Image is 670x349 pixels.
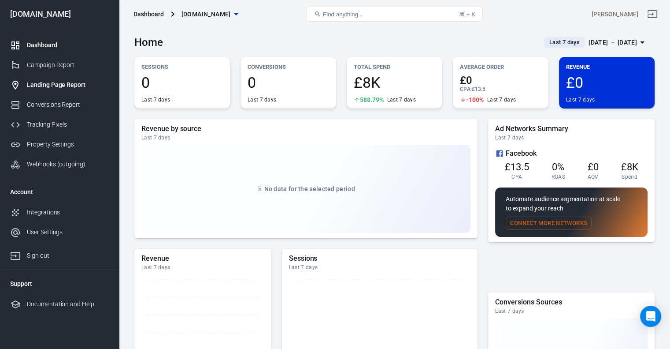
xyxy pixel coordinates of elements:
[3,35,116,55] a: Dashboard
[621,161,638,173] span: £8K
[27,120,109,129] div: Tracking Pixels
[27,300,109,309] div: Documentation and Help
[141,75,223,90] span: 0
[133,10,164,19] div: Dashboard
[27,100,109,109] div: Conversions Report
[289,264,471,271] div: Last 7 days
[387,96,416,103] div: Last 7 days
[511,173,522,180] span: CPA
[354,75,435,90] span: £8K
[3,115,116,135] a: Tracking Pixels
[181,9,231,20] span: stevedoran.co.uk
[3,154,116,174] a: Webhooks (outgoing)
[3,135,116,154] a: Property Settings
[460,75,541,86] span: £0
[3,273,116,294] li: Support
[588,173,599,180] span: AOV
[552,173,565,180] span: ROAS
[289,254,471,263] h5: Sessions
[141,264,264,271] div: Last 7 days
[354,62,435,71] p: Total Spend
[566,62,648,71] p: Revenue
[3,75,116,95] a: Landing Page Report
[460,86,472,92] span: CPA :
[27,228,109,237] div: User Settings
[552,161,564,173] span: 0%
[141,134,470,141] div: Last 7 days
[546,38,583,47] span: Last 7 days
[495,124,648,133] h5: Ad Networks Summary
[640,306,661,327] div: Open Intercom Messenger
[141,124,470,133] h5: Revenue by source
[141,96,170,103] div: Last 7 days
[3,10,116,18] div: [DOMAIN_NAME]
[642,4,663,25] a: Sign out
[566,75,648,90] span: £0
[27,41,109,50] div: Dashboard
[3,203,116,222] a: Integrations
[459,11,475,18] div: ⌘ + K
[141,62,223,71] p: Sessions
[506,195,637,213] p: Automate audience segmentation at scale to expand your reach
[3,242,116,266] a: Sign out
[495,298,648,307] h5: Conversions Sources
[506,217,592,230] button: Connect More Networks
[3,181,116,203] li: Account
[592,10,638,19] div: Account id: uKLIv9bG
[3,222,116,242] a: User Settings
[622,173,637,180] span: Spend
[495,148,504,159] svg: Facebook Ads
[3,95,116,115] a: Conversions Report
[264,185,355,192] span: No data for the selected period
[566,96,595,103] div: Last 7 days
[460,62,541,71] p: Average Order
[588,161,599,173] span: £0
[3,55,116,75] a: Campaign Report
[589,37,637,48] div: [DATE] － [DATE]
[466,97,484,103] span: -100%
[27,140,109,149] div: Property Settings
[178,6,241,23] button: [DOMAIN_NAME]
[134,36,163,49] h3: Home
[487,96,516,103] div: Last 7 days
[495,134,648,141] div: Last 7 days
[505,161,529,173] span: £13.5
[472,86,485,92] span: £13.5
[27,60,109,70] div: Campaign Report
[141,254,264,263] h5: Revenue
[307,7,483,22] button: Find anything...⌘ + K
[27,251,109,260] div: Sign out
[495,148,648,159] div: Facebook
[27,208,109,217] div: Integrations
[248,96,276,103] div: Last 7 days
[537,35,655,50] button: Last 7 days[DATE] － [DATE]
[360,97,384,103] span: 588.79%
[495,308,648,315] div: Last 7 days
[27,160,109,169] div: Webhooks (outgoing)
[27,80,109,90] div: Landing Page Report
[323,11,363,18] span: Find anything...
[248,75,329,90] span: 0
[248,62,329,71] p: Conversions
